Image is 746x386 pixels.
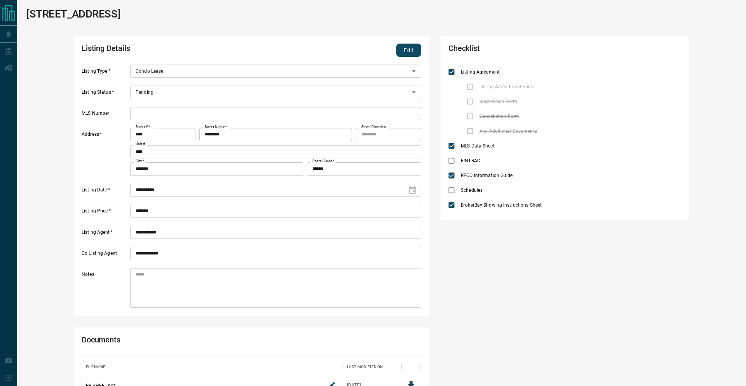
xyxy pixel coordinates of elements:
span: MLS Data Sheet [459,142,497,149]
h2: Listing Details [82,44,285,57]
div: Filename [82,356,343,378]
label: Street # [136,125,150,130]
label: Address [82,131,128,175]
label: Listing Price [82,208,128,218]
span: Listing Amendment Form [478,83,536,90]
label: City [136,159,144,164]
label: Street Name [205,125,227,130]
label: Unit # [136,142,145,147]
button: Edit [396,44,421,57]
span: BrokerBay Showing Instructions Sheet [459,202,544,209]
span: FINTRAC [459,157,482,164]
div: Pending [130,86,421,99]
label: Listing Type [82,68,128,78]
label: Co Listing Agent [82,250,128,260]
div: Last Modified On [347,356,383,378]
h2: Checklist [448,44,588,57]
label: Listing Date [82,187,128,197]
div: Filename [86,356,105,378]
label: Listing Agent [82,229,128,239]
label: Street Direction [361,125,386,130]
span: Cancellation Form [478,113,521,120]
span: Schedules [459,187,485,194]
div: Condo Lease [130,65,421,78]
span: Any Additional Documents [478,128,539,135]
h1: [STREET_ADDRESS] [26,8,120,20]
label: Postal Code [312,159,334,164]
label: Notes [82,271,128,308]
span: RECO Information Guide [459,172,514,179]
label: MLS Number [82,110,128,120]
span: Listing Agreement [459,68,502,75]
label: Listing Status [82,89,128,99]
span: Suspension Form [478,98,519,105]
div: Last Modified On [343,356,401,378]
h2: Documents [82,335,285,348]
